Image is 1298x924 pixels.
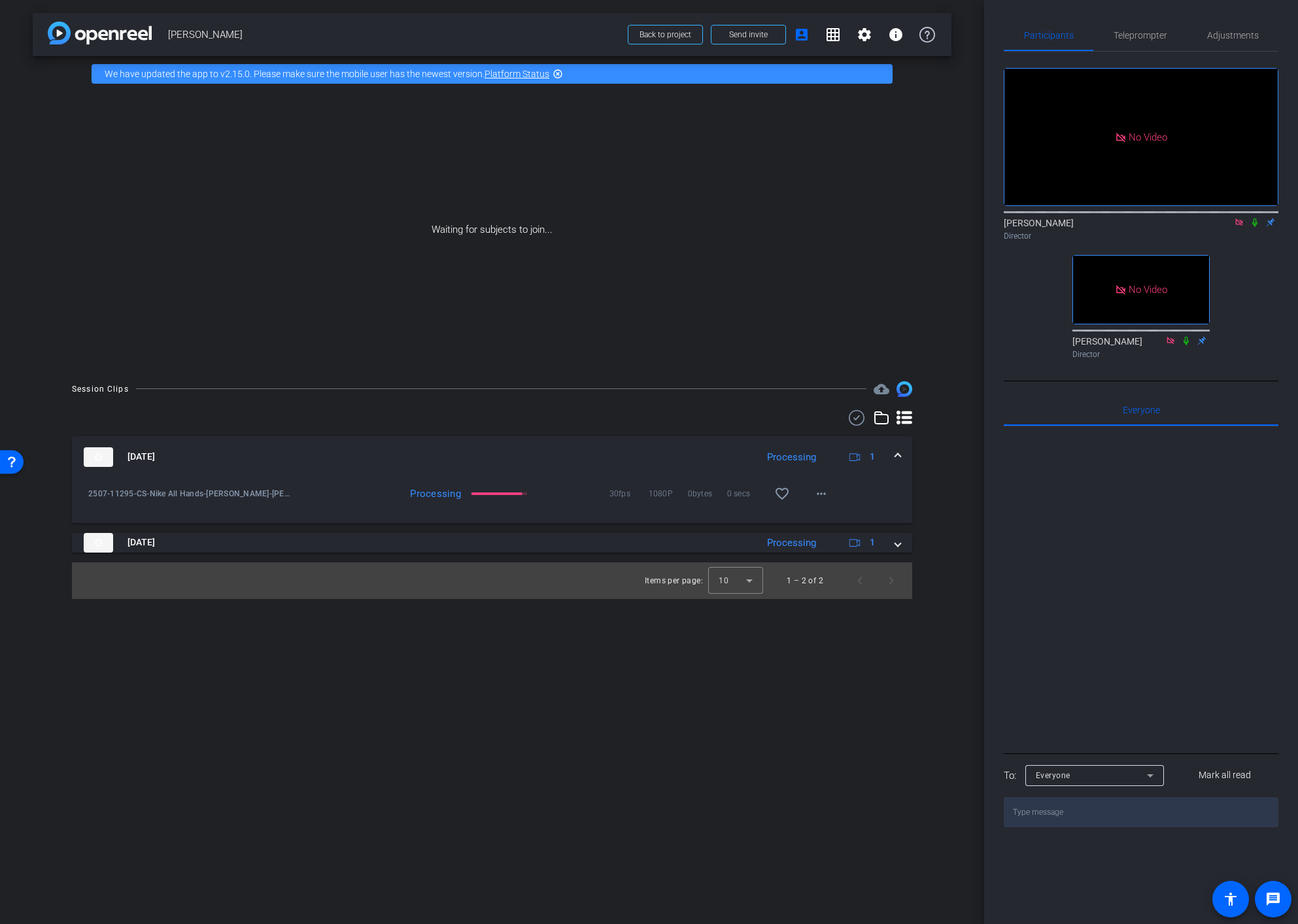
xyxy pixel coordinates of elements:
[640,30,691,39] span: Back to project
[84,447,113,467] img: thumb-nail
[688,487,727,500] span: 0bytes
[609,487,649,500] span: 30fps
[168,22,620,48] span: [PERSON_NAME]
[711,25,786,44] button: Send invite
[1129,131,1167,143] span: No Video
[888,27,904,43] mat-icon: info
[774,486,790,502] mat-icon: favorite_border
[128,536,155,549] span: [DATE]
[628,25,703,44] button: Back to project
[373,487,468,500] div: Processing
[787,574,823,587] div: 1 – 2 of 2
[1072,349,1210,360] div: Director
[874,381,889,397] span: Destinations for your clips
[84,533,113,553] img: thumb-nail
[1265,891,1281,907] mat-icon: message
[874,381,889,397] mat-icon: cloud_upload
[1004,216,1278,242] div: [PERSON_NAME]
[870,450,875,464] span: 1
[794,27,810,43] mat-icon: account_box
[813,486,829,502] mat-icon: more_horiz
[1129,284,1167,296] span: No Video
[844,565,876,596] button: Previous page
[897,381,912,397] img: Session clips
[825,27,841,43] mat-icon: grid_on
[485,69,549,79] a: Platform Status
[760,450,823,465] div: Processing
[553,69,563,79] mat-icon: highlight_off
[1036,771,1070,780] span: Everyone
[870,536,875,549] span: 1
[1223,891,1238,907] mat-icon: accessibility
[857,27,872,43] mat-icon: settings
[1004,230,1278,242] div: Director
[1207,31,1259,40] span: Adjustments
[1114,31,1167,40] span: Teleprompter
[92,64,893,84] div: We have updated the app to v2.15.0. Please make sure the mobile user has the newest version.
[72,383,129,396] div: Session Clips
[645,574,703,587] div: Items per page:
[760,536,823,551] div: Processing
[48,22,152,44] img: app-logo
[88,487,295,500] span: 2507-11295-CS-Nike All Hands-[PERSON_NAME]-[PERSON_NAME]-2025-08-13-08-09-45-654-0
[727,487,766,500] span: 0 secs
[72,478,912,523] div: thumb-nail[DATE]Processing1
[1024,31,1074,40] span: Participants
[128,450,155,464] span: [DATE]
[1199,768,1251,782] span: Mark all read
[72,533,912,553] mat-expansion-panel-header: thumb-nail[DATE]Processing1
[876,565,907,596] button: Next page
[1072,335,1210,360] div: [PERSON_NAME]
[1123,405,1160,415] span: Everyone
[1172,764,1279,787] button: Mark all read
[33,92,951,368] div: Waiting for subjects to join...
[1004,768,1016,783] div: To:
[649,487,688,500] span: 1080P
[72,436,912,478] mat-expansion-panel-header: thumb-nail[DATE]Processing1
[729,29,768,40] span: Send invite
